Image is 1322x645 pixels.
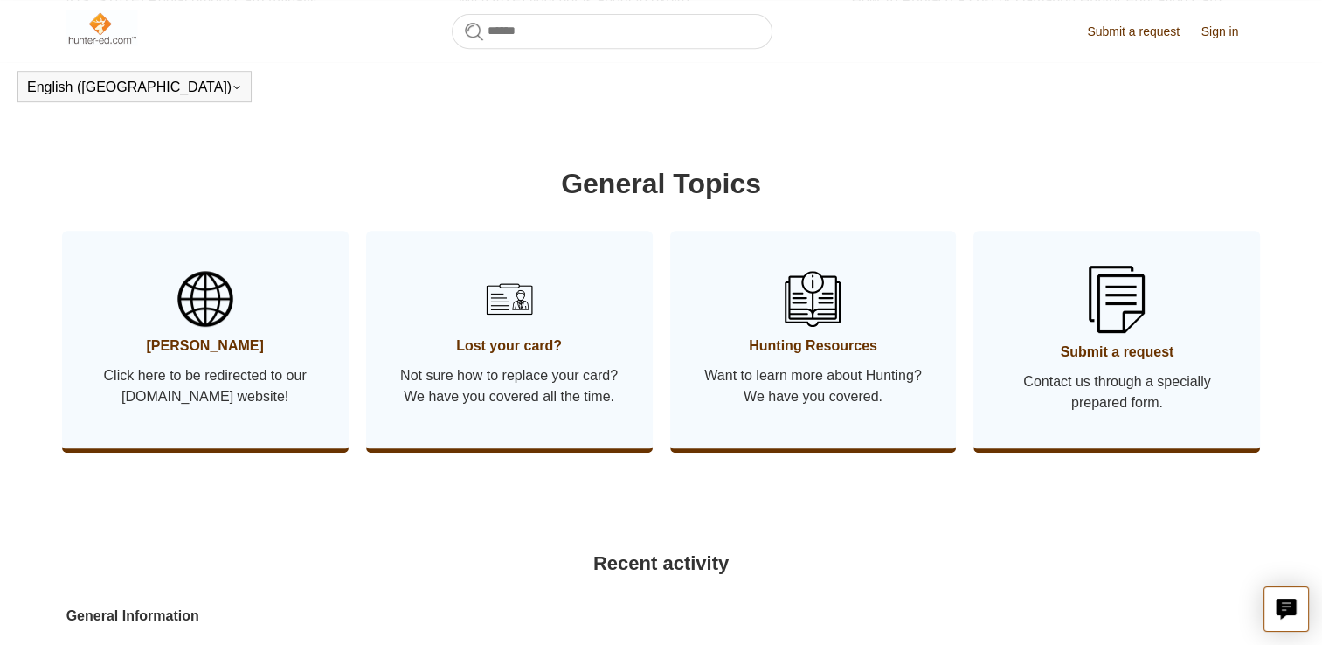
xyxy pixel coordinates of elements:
span: Contact us through a specially prepared form. [1000,371,1234,413]
span: Lost your card? [392,336,626,357]
button: English ([GEOGRAPHIC_DATA]) [27,80,242,95]
a: Submit a request Contact us through a specially prepared form. [973,231,1260,448]
h2: Recent activity [66,549,1256,578]
span: Not sure how to replace your card? We have you covered all the time. [392,365,626,407]
a: [PERSON_NAME] Click here to be redirected to our [DOMAIN_NAME] website! [62,231,349,448]
img: 01HZPCYSN9AJKKHAEXNV8VQ106 [785,271,841,327]
span: Click here to be redirected to our [DOMAIN_NAME] website! [88,365,322,407]
span: Submit a request [1000,342,1234,363]
a: Hunting Resources Want to learn more about Hunting? We have you covered. [670,231,957,448]
img: 01HZPCYSSKB2GCFG1V3YA1JVB9 [1089,266,1145,333]
span: Want to learn more about Hunting? We have you covered. [696,365,931,407]
a: Lost your card? Not sure how to replace your card? We have you covered all the time. [366,231,653,448]
a: General Information [66,606,899,627]
button: Live chat [1263,586,1309,632]
img: 01HZPCYSBW5AHTQ31RY2D2VRJS [177,271,233,327]
img: 01HZPCYSH6ZB6VTWVB6HCD0F6B [478,268,539,329]
span: Hunting Resources [696,336,931,357]
a: Submit a request [1087,23,1197,41]
h1: General Topics [66,163,1256,205]
input: Search [452,14,772,49]
img: Hunter-Ed Help Center home page [66,10,137,45]
a: Sign in [1201,23,1256,41]
span: [PERSON_NAME] [88,336,322,357]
